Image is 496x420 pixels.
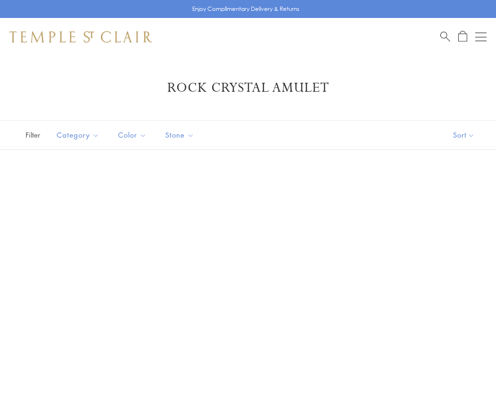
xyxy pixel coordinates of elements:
[440,31,450,43] a: Search
[9,31,152,43] img: Temple St. Clair
[161,129,201,141] span: Stone
[52,129,106,141] span: Category
[458,31,467,43] a: Open Shopping Bag
[50,124,106,146] button: Category
[432,121,496,149] button: Show sort by
[158,124,201,146] button: Stone
[475,31,487,43] button: Open navigation
[113,129,154,141] span: Color
[192,4,299,14] p: Enjoy Complimentary Delivery & Returns
[111,124,154,146] button: Color
[24,79,472,96] h1: Rock Crystal Amulet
